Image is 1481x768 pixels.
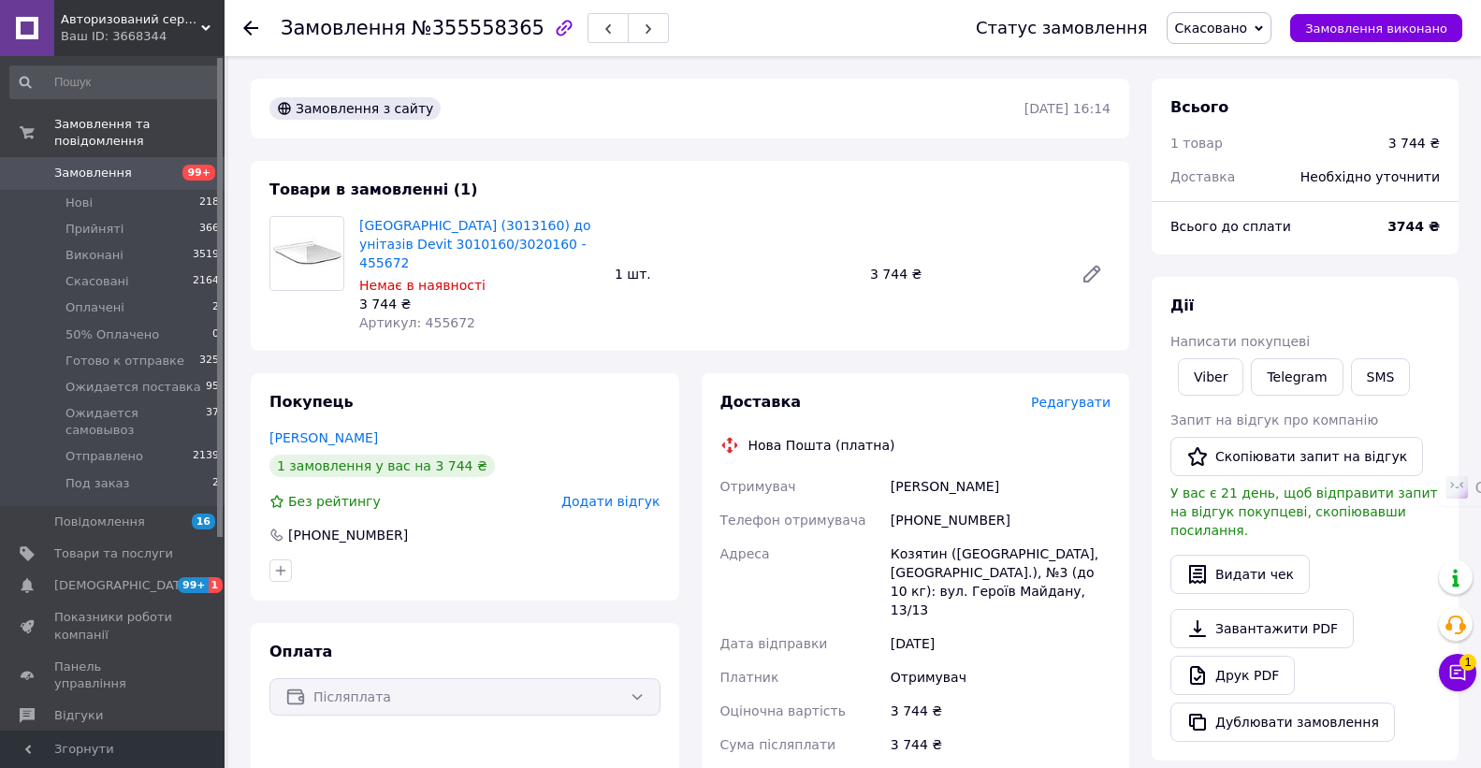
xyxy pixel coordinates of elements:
span: У вас є 21 день, щоб відправити запит на відгук покупцеві, скопіювавши посилання. [1170,485,1438,538]
span: 16 [192,514,215,529]
span: 37 [206,405,219,439]
span: Доставка [720,393,802,411]
span: Всього [1170,98,1228,116]
div: 3 744 ₴ [887,728,1114,761]
span: Артикул: 455672 [359,315,475,330]
span: Оплачені [65,299,124,316]
span: Замовлення виконано [1305,22,1447,36]
div: 3 744 ₴ [359,295,600,313]
div: 3 744 ₴ [887,694,1114,728]
time: [DATE] 16:14 [1024,101,1111,116]
span: Покупець [269,393,354,411]
b: 3744 ₴ [1387,219,1440,234]
a: [PERSON_NAME] [269,430,378,445]
button: Скопіювати запит на відгук [1170,437,1423,476]
span: Авторизований сервіс - Alter-shop [61,11,201,28]
span: 99+ [182,165,215,181]
span: Повідомлення [54,514,145,530]
a: Viber [1178,358,1243,396]
span: Відгуки [54,707,103,724]
span: Виконані [65,247,123,264]
span: Замовлення [281,17,406,39]
span: 325 [199,353,219,370]
span: 1 [1459,654,1476,671]
span: 2 [212,299,219,316]
span: Дії [1170,297,1194,314]
span: Под заказ [65,475,129,492]
div: 3 744 ₴ [1388,134,1440,152]
div: 3 744 ₴ [863,261,1066,287]
span: 3519 [193,247,219,264]
span: 2 [212,475,219,492]
span: Доставка [1170,169,1235,184]
div: [PHONE_NUMBER] [286,526,410,544]
span: 0 [212,326,219,343]
span: 99+ [178,577,209,593]
span: Скасовані [65,273,129,290]
button: Дублювати замовлення [1170,703,1395,742]
span: Немає в наявності [359,278,486,293]
span: Оціночна вартість [720,703,846,718]
div: Повернутися назад [243,19,258,37]
div: [PERSON_NAME] [887,470,1114,503]
span: Без рейтингу [288,494,381,509]
button: Замовлення виконано [1290,14,1462,42]
div: 1 замовлення у вас на 3 744 ₴ [269,455,495,477]
span: 1 [209,577,224,593]
span: Товари та послуги [54,545,173,562]
span: 2164 [193,273,219,290]
span: Редагувати [1031,395,1111,410]
div: Статус замовлення [976,19,1148,37]
div: Отримувач [887,660,1114,694]
span: Готово к отправке [65,353,184,370]
span: Товари в замовленні (1) [269,181,478,198]
span: 1 товар [1170,136,1223,151]
span: Оплата [269,643,332,660]
span: Платник [720,670,779,685]
span: Ожидается самовывоз [65,405,206,439]
button: Видати чек [1170,555,1310,594]
button: Чат з покупцем1 [1439,654,1476,691]
input: Пошук [9,65,221,99]
span: 2139 [193,448,219,465]
span: Отправлено [65,448,143,465]
span: Отримувач [720,479,796,494]
span: Адреса [720,546,770,561]
span: Всього до сплати [1170,219,1291,234]
a: Редагувати [1073,255,1111,293]
span: №355558365 [412,17,544,39]
span: Додати відгук [561,494,660,509]
span: Сума післяплати [720,737,836,752]
div: 1 шт. [607,261,863,287]
span: Замовлення [54,165,132,181]
div: Замовлення з сайту [269,97,441,120]
span: Написати покупцеві [1170,334,1310,349]
img: Кришка City (3013160) до унітазів Devit 3010160/3020160 - 455672 [270,238,343,268]
a: Друк PDF [1170,656,1295,695]
a: Telegram [1251,358,1343,396]
a: [GEOGRAPHIC_DATA] (3013160) до унітазів Devit 3010160/3020160 - 455672 [359,218,591,270]
span: Прийняті [65,221,123,238]
span: 95 [206,379,219,396]
div: Необхідно уточнити [1289,156,1451,197]
div: [DATE] [887,627,1114,660]
span: Замовлення та повідомлення [54,116,225,150]
span: Показники роботи компанії [54,609,173,643]
div: Нова Пошта (платна) [744,436,900,455]
a: Завантажити PDF [1170,609,1354,648]
div: Козятин ([GEOGRAPHIC_DATA], [GEOGRAPHIC_DATA].), №3 (до 10 кг): вул. Героїв Майдану, 13/13 [887,537,1114,627]
span: 50% Оплачено [65,326,159,343]
span: Нові [65,195,93,211]
span: Скасовано [1175,21,1248,36]
button: SMS [1351,358,1411,396]
span: Дата відправки [720,636,828,651]
span: 218 [199,195,219,211]
span: Телефон отримувача [720,513,866,528]
span: Панель управління [54,659,173,692]
div: [PHONE_NUMBER] [887,503,1114,537]
span: Запит на відгук про компанію [1170,413,1378,427]
span: [DEMOGRAPHIC_DATA] [54,577,193,594]
span: 366 [199,221,219,238]
span: Ожидается поставка [65,379,201,396]
div: Ваш ID: 3668344 [61,28,225,45]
